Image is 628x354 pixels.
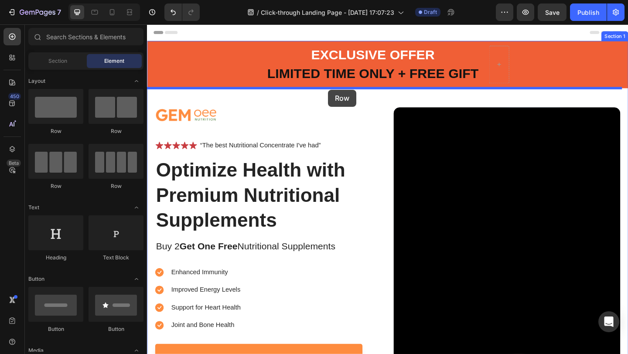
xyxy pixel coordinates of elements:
p: 7 [57,7,61,17]
span: Draft [424,8,437,16]
span: Layout [28,77,45,85]
button: 7 [3,3,65,21]
div: Heading [28,254,83,262]
div: Row [89,127,143,135]
span: Click-through Landing Page - [DATE] 17:07:23 [261,8,394,17]
span: Toggle open [130,74,143,88]
span: Button [28,275,44,283]
span: Toggle open [130,201,143,214]
iframe: Design area [147,24,628,354]
div: Beta [7,160,21,167]
div: Text Block [89,254,143,262]
div: Button [89,325,143,333]
div: Undo/Redo [164,3,200,21]
span: Text [28,204,39,211]
div: 450 [8,93,21,100]
span: Toggle open [130,272,143,286]
div: Row [28,127,83,135]
button: Save [538,3,567,21]
span: / [257,8,259,17]
input: Search Sections & Elements [28,28,143,45]
button: Publish [570,3,607,21]
span: Element [104,57,124,65]
span: Section [48,57,67,65]
div: Publish [577,8,599,17]
div: Row [28,182,83,190]
div: Row [89,182,143,190]
div: Button [28,325,83,333]
div: Open Intercom Messenger [598,311,619,332]
span: Save [545,9,560,16]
